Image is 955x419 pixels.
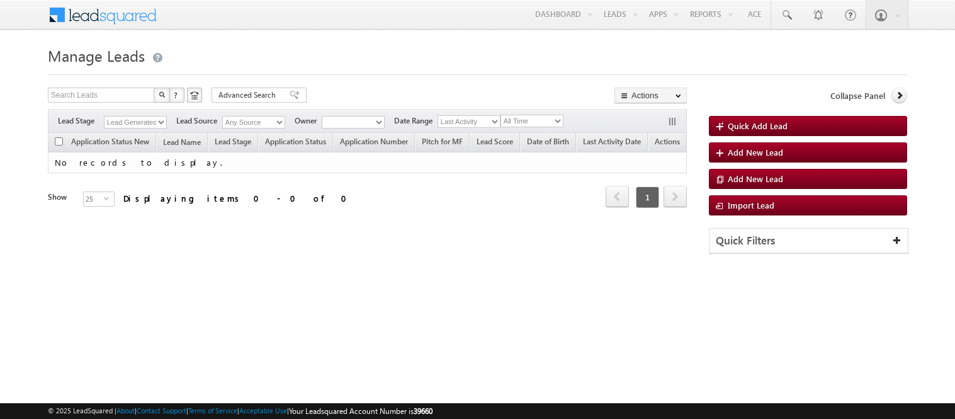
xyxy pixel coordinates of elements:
a: Application Status New [65,135,155,151]
a: Lead Score [470,135,519,151]
a: Last Activity Date [577,135,647,151]
span: 25 [84,192,104,206]
a: Contact Support [137,406,186,415]
span: Add New Lead [728,147,783,158]
a: Lead Stage [208,135,257,151]
span: Date of Birth [527,137,569,146]
span: Add New Lead [728,173,783,184]
a: Lead Name [157,135,207,152]
div: Displaying items 0 - 0 of 0 [123,191,354,205]
span: Application Status New [71,137,149,146]
span: Lead Score [477,137,513,146]
span: Your Leadsquared Account Number is [289,406,432,416]
span: Owner [295,115,322,127]
span: Application Status [265,137,326,146]
div: Show [48,192,73,203]
a: About [116,406,135,415]
td: No records to display. [48,152,687,173]
a: Application Number [334,135,414,151]
span: Import Lead [728,200,774,210]
span: Date Range [394,115,438,127]
span: 1 [636,187,659,208]
a: Terms of Service [188,406,237,415]
div: Quick Filters [709,229,908,253]
button: ? [169,88,184,103]
a: Date of Birth [521,135,575,151]
span: select [104,195,114,201]
span: Collapse Panel [830,90,885,101]
span: Lead Stage [58,115,104,127]
span: Actions [648,135,686,151]
span: ? [174,89,179,100]
a: Pitch for MF [415,135,469,151]
span: Pitch for MF [422,137,463,146]
span: Lead Stage [215,137,251,146]
a: Application Status [259,135,332,151]
button: Actions [614,88,687,103]
span: © 2025 LeadSquared | | | | | [48,405,432,417]
span: Quick Add Lead [728,120,788,131]
a: Acceptable Use [239,406,287,415]
a: next [664,187,687,207]
span: Lead Source [176,115,222,127]
img: Search [159,91,165,98]
a: prev [606,187,629,207]
span: next [664,186,687,207]
span: 39660 [414,406,432,416]
span: Manage Leads [48,45,145,66]
span: Advanced Search [218,89,280,101]
span: prev [606,186,629,207]
span: Application Number [340,137,408,146]
input: Check all records [55,137,63,146]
